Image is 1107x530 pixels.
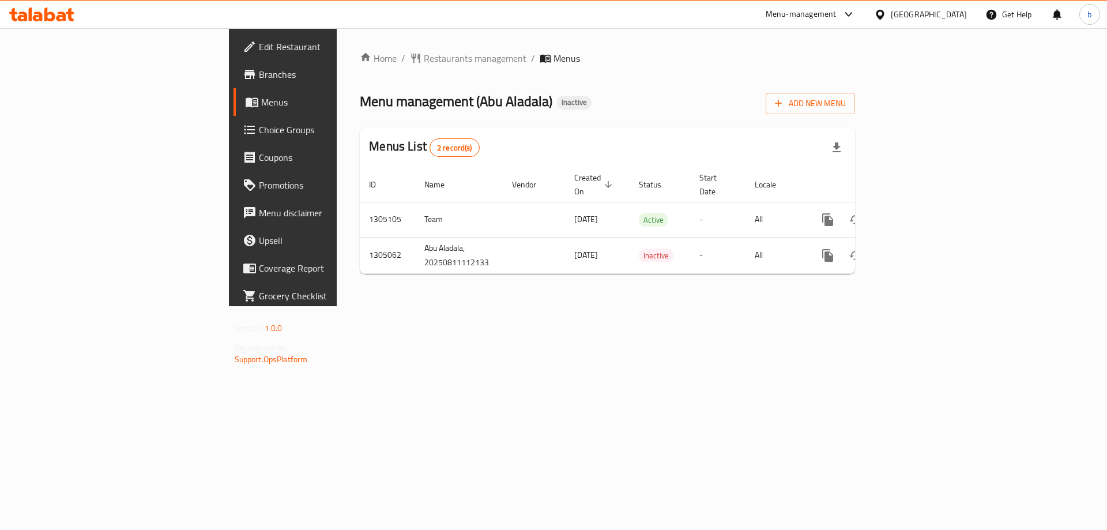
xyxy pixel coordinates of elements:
[690,202,745,237] td: -
[234,282,414,310] a: Grocery Checklist
[531,51,535,65] li: /
[234,144,414,171] a: Coupons
[814,242,842,269] button: more
[891,8,967,21] div: [GEOGRAPHIC_DATA]
[766,7,837,21] div: Menu-management
[369,178,391,191] span: ID
[842,206,869,234] button: Change Status
[553,51,580,65] span: Menus
[842,242,869,269] button: Change Status
[234,254,414,282] a: Coverage Report
[259,234,405,247] span: Upsell
[805,167,934,202] th: Actions
[234,61,414,88] a: Branches
[259,40,405,54] span: Edit Restaurant
[574,212,598,227] span: [DATE]
[259,178,405,192] span: Promotions
[261,95,405,109] span: Menus
[512,178,551,191] span: Vendor
[259,67,405,81] span: Branches
[745,237,805,273] td: All
[360,51,855,65] nav: breadcrumb
[235,321,263,336] span: Version:
[574,171,616,198] span: Created On
[699,171,732,198] span: Start Date
[369,138,479,157] h2: Menus List
[259,206,405,220] span: Menu disclaimer
[430,142,479,153] span: 2 record(s)
[265,321,283,336] span: 1.0.0
[259,289,405,303] span: Grocery Checklist
[639,213,668,227] span: Active
[775,96,846,111] span: Add New Menu
[234,33,414,61] a: Edit Restaurant
[360,167,934,274] table: enhanced table
[259,261,405,275] span: Coverage Report
[639,249,673,262] span: Inactive
[415,237,503,273] td: Abu Aladala, 20250811112133
[557,96,592,110] div: Inactive
[234,88,414,116] a: Menus
[259,123,405,137] span: Choice Groups
[1087,8,1091,21] span: b
[234,116,414,144] a: Choice Groups
[557,97,592,107] span: Inactive
[424,178,460,191] span: Name
[766,93,855,114] button: Add New Menu
[415,202,503,237] td: Team
[639,178,676,191] span: Status
[430,138,480,157] div: Total records count
[234,171,414,199] a: Promotions
[235,352,308,367] a: Support.OpsPlatform
[360,88,552,114] span: Menu management ( Abu Aladala )
[690,237,745,273] td: -
[755,178,791,191] span: Locale
[745,202,805,237] td: All
[235,340,288,355] span: Get support on:
[410,51,526,65] a: Restaurants management
[424,51,526,65] span: Restaurants management
[234,199,414,227] a: Menu disclaimer
[259,151,405,164] span: Coupons
[574,247,598,262] span: [DATE]
[814,206,842,234] button: more
[234,227,414,254] a: Upsell
[823,134,850,161] div: Export file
